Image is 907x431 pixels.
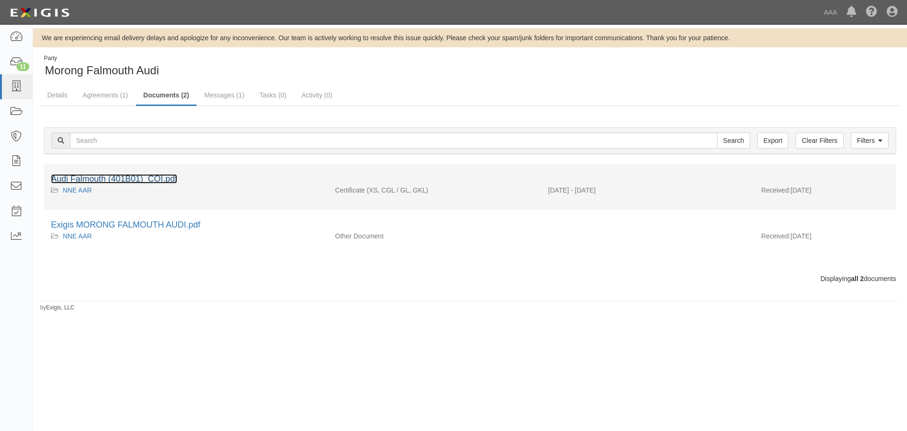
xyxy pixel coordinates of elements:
[45,64,159,77] span: Morong Falmouth Audi
[819,3,842,22] a: AAA
[46,304,75,311] a: Exigis, LLC
[796,132,843,149] a: Clear Filters
[851,275,864,282] b: all 2
[40,304,75,312] small: by
[76,86,135,105] a: Agreements (1)
[51,185,321,195] div: NNE AAR
[541,185,754,195] div: Effective 04/01/2025 - Expiration 04/01/2026
[51,220,200,229] a: Exigis MORONG FALMOUTH AUDI.pdf
[328,185,541,195] div: Excess/Umbrella Liability Commercial General Liability / Garage Liability Garage Keepers Liability
[197,86,252,105] a: Messages (1)
[136,86,196,106] a: Documents (2)
[51,174,177,184] a: Audi Falmouth (401B01)_COI.pdf
[761,231,790,241] p: Received:
[761,185,790,195] p: Received:
[754,185,896,200] div: [DATE]
[37,274,903,283] div: Displaying documents
[51,219,889,231] div: Exigis MORONG FALMOUTH AUDI.pdf
[63,186,92,194] a: NNE AAR
[70,132,718,149] input: Search
[40,86,75,105] a: Details
[717,132,750,149] input: Search
[51,231,321,241] div: NNE AAR
[866,7,877,18] i: Help Center - Complianz
[294,86,339,105] a: Activity (0)
[7,4,72,21] img: logo-5460c22ac91f19d4615b14bd174203de0afe785f0fc80cf4dbbc73dc1793850b.png
[44,54,159,62] div: Party
[40,54,463,79] div: Morong Falmouth Audi
[63,232,92,240] a: NNE AAR
[541,231,754,232] div: Effective - Expiration
[33,33,907,43] div: We are experiencing email delivery delays and apologize for any inconvenience. Our team is active...
[252,86,293,105] a: Tasks (0)
[754,231,896,246] div: [DATE]
[851,132,889,149] a: Filters
[757,132,788,149] a: Export
[51,173,889,185] div: Audi Falmouth (401B01)_COI.pdf
[17,62,29,71] div: 11
[328,231,541,241] div: Other Document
